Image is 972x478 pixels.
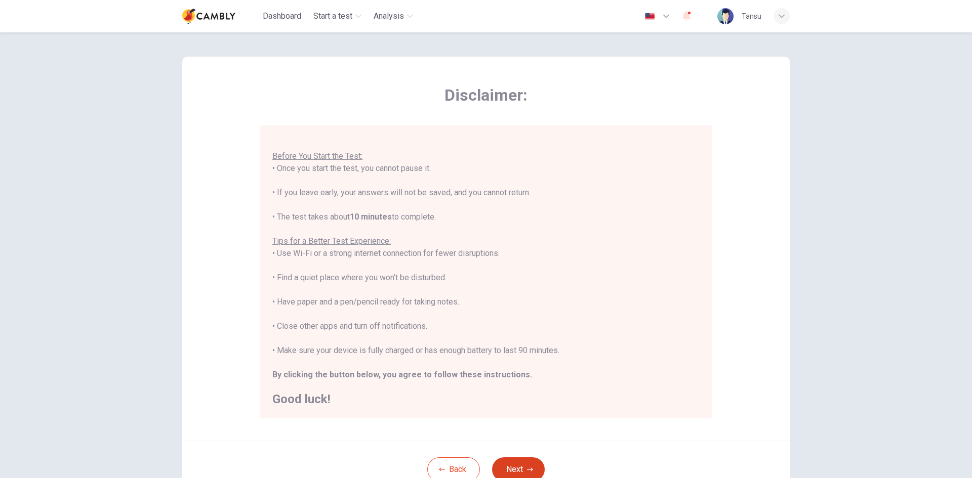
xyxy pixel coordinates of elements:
[182,6,235,26] img: Cambly logo
[182,6,259,26] a: Cambly logo
[272,151,362,161] u: Before You Start the Test:
[643,13,656,20] img: en
[272,370,532,379] b: By clicking the button below, you agree to follow these instructions.
[370,7,417,25] button: Analysis
[259,7,305,25] button: Dashboard
[272,236,391,246] u: Tips for a Better Test Experience:
[272,126,700,405] div: You are about to start a . • Once you start the test, you cannot pause it. • If you leave early, ...
[263,10,301,22] span: Dashboard
[350,212,392,222] b: 10 minutes
[374,10,404,22] span: Analysis
[309,7,366,25] button: Start a test
[717,8,734,24] img: Profile picture
[313,10,352,22] span: Start a test
[742,10,761,22] div: Tansu
[260,85,712,105] span: Disclaimer:
[272,393,700,405] h2: Good luck!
